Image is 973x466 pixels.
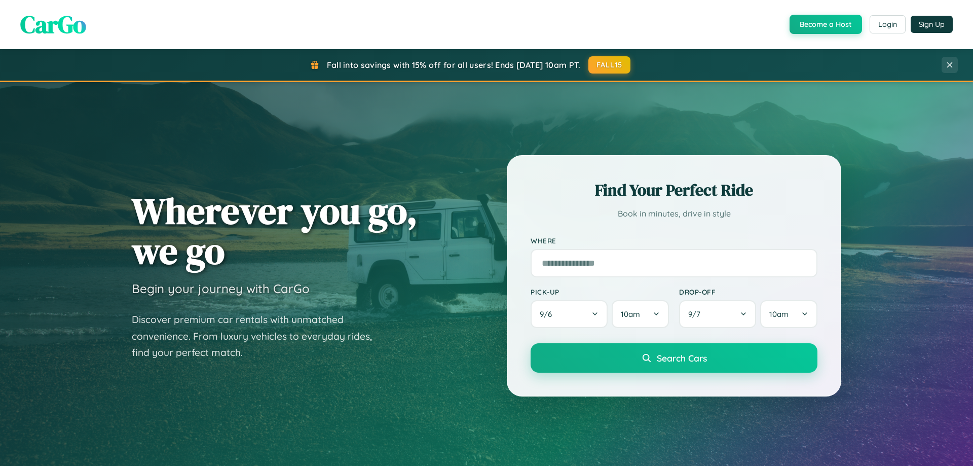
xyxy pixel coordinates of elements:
[679,288,817,296] label: Drop-off
[612,300,669,328] button: 10am
[769,309,789,319] span: 10am
[531,343,817,373] button: Search Cars
[531,236,817,245] label: Where
[132,311,385,361] p: Discover premium car rentals with unmatched convenience. From luxury vehicles to everyday rides, ...
[657,352,707,364] span: Search Cars
[531,300,608,328] button: 9/6
[531,206,817,221] p: Book in minutes, drive in style
[588,56,631,74] button: FALL15
[20,8,86,41] span: CarGo
[132,191,418,271] h1: Wherever you go, we go
[327,60,581,70] span: Fall into savings with 15% off for all users! Ends [DATE] 10am PT.
[679,300,756,328] button: 9/7
[621,309,640,319] span: 10am
[540,309,557,319] span: 9 / 6
[688,309,705,319] span: 9 / 7
[760,300,817,328] button: 10am
[531,288,669,296] label: Pick-up
[531,179,817,201] h2: Find Your Perfect Ride
[132,281,310,296] h3: Begin your journey with CarGo
[870,15,906,33] button: Login
[790,15,862,34] button: Become a Host
[911,16,953,33] button: Sign Up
